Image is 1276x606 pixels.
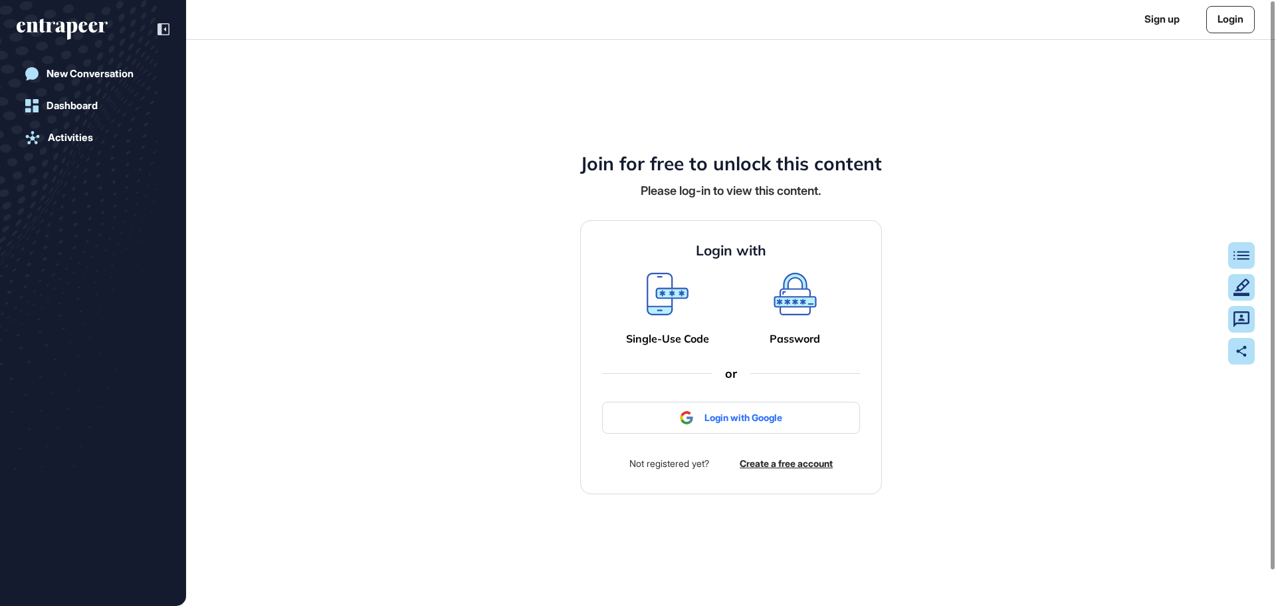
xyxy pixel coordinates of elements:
div: entrapeer-logo [17,19,108,40]
a: Password [770,333,820,345]
h4: Join for free to unlock this content [580,152,882,175]
a: Create a free account [740,456,833,470]
div: New Conversation [47,68,134,80]
div: Please log-in to view this content. [641,182,821,199]
a: Login [1206,6,1255,33]
div: Activities [48,132,93,144]
div: or [712,367,750,381]
div: Dashboard [47,100,98,112]
div: Not registered yet? [629,455,709,472]
a: Single-Use Code [626,333,709,345]
h4: Login with [696,242,766,259]
a: Sign up [1144,12,1180,27]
